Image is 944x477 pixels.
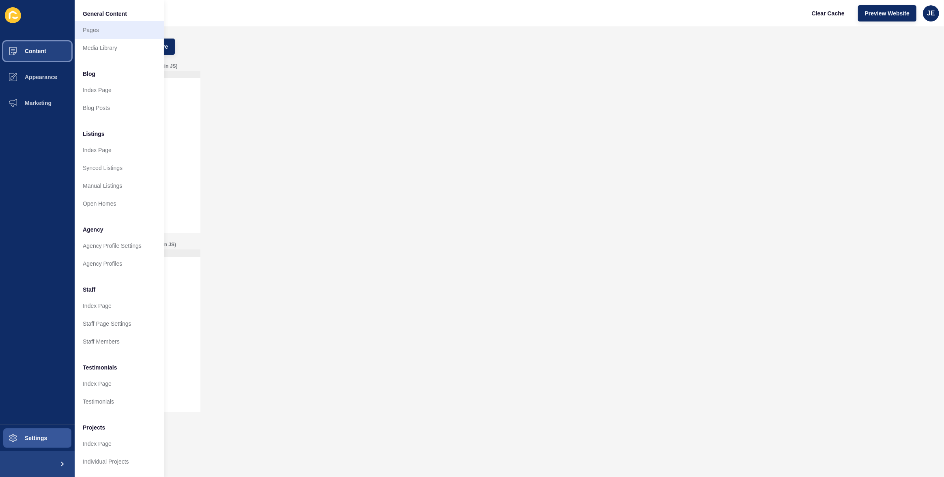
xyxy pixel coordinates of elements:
a: Index Page [75,435,164,453]
a: Testimonials [75,393,164,410]
a: Blog Posts [75,99,164,117]
a: Manual Listings [75,177,164,195]
button: Clear Cache [805,5,852,21]
a: Pages [75,21,164,39]
span: Blog [83,70,95,78]
span: Clear Cache [812,9,845,17]
span: Listings [83,130,105,138]
button: Preview Website [858,5,916,21]
a: Index Page [75,81,164,99]
a: Index Page [75,141,164,159]
a: Synced Listings [75,159,164,177]
span: Projects [83,423,105,432]
span: Testimonials [83,363,117,372]
span: Preview Website [865,9,910,17]
span: Staff [83,286,95,294]
a: Open Homes [75,195,164,213]
a: Agency Profiles [75,255,164,273]
a: Index Page [75,297,164,315]
a: Individual Projects [75,453,164,471]
a: Agency Profile Settings [75,237,164,255]
a: Staff Page Settings [75,315,164,333]
span: General Content [83,10,127,18]
a: Media Library [75,39,164,57]
span: Agency [83,226,103,234]
a: Staff Members [75,333,164,350]
a: Index Page [75,375,164,393]
span: JE [927,9,935,17]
